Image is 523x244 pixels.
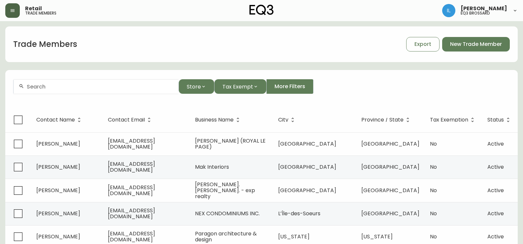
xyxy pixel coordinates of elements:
[430,233,437,240] span: No
[278,140,336,148] span: [GEOGRAPHIC_DATA]
[430,117,477,123] span: Tax Exemption
[430,163,437,171] span: No
[187,83,201,91] span: Store
[249,5,274,15] img: logo
[108,184,155,197] span: [EMAIL_ADDRESS][DOMAIN_NAME]
[108,160,155,174] span: [EMAIL_ADDRESS][DOMAIN_NAME]
[430,140,437,148] span: No
[414,41,431,48] span: Export
[36,163,80,171] span: [PERSON_NAME]
[36,233,80,240] span: [PERSON_NAME]
[108,230,155,243] span: [EMAIL_ADDRESS][DOMAIN_NAME]
[13,39,77,50] h1: Trade Members
[461,11,490,15] h5: eq3 brossard
[222,83,253,91] span: Tax Exempt
[195,137,266,151] span: [PERSON_NAME] (ROYAL LE PAGE)
[442,4,455,17] img: 998f055460c6ec1d1452ac0265469103
[36,187,80,194] span: [PERSON_NAME]
[278,187,336,194] span: [GEOGRAPHIC_DATA]
[442,37,510,52] button: New Trade Member
[487,210,504,217] span: Active
[450,41,502,48] span: New Trade Member
[487,140,504,148] span: Active
[195,230,257,243] span: Paragon architecture & design
[487,118,504,122] span: Status
[361,118,404,122] span: Province / State
[275,83,305,90] span: More Filters
[108,207,155,220] span: [EMAIL_ADDRESS][DOMAIN_NAME]
[36,118,75,122] span: Contact Name
[430,118,468,122] span: Tax Exemption
[487,163,504,171] span: Active
[430,210,437,217] span: No
[406,37,440,52] button: Export
[461,6,507,11] span: [PERSON_NAME]
[25,11,56,15] h5: trade members
[361,233,393,240] span: [US_STATE]
[195,118,234,122] span: Business Name
[108,118,145,122] span: Contact Email
[361,140,419,148] span: [GEOGRAPHIC_DATA]
[195,210,260,217] span: NEX CONDOMINIUMS INC.
[361,210,419,217] span: [GEOGRAPHIC_DATA]
[278,118,288,122] span: City
[487,187,504,194] span: Active
[361,187,419,194] span: [GEOGRAPHIC_DATA]
[25,6,42,11] span: Retail
[27,84,173,90] input: Search
[36,210,80,217] span: [PERSON_NAME]
[36,117,83,123] span: Contact Name
[487,233,504,240] span: Active
[108,137,155,151] span: [EMAIL_ADDRESS][DOMAIN_NAME]
[214,79,266,94] button: Tax Exempt
[430,187,437,194] span: No
[179,79,214,94] button: Store
[195,181,255,200] span: [PERSON_NAME]. [PERSON_NAME]. - exp realty
[108,117,153,123] span: Contact Email
[195,117,242,123] span: Business Name
[278,210,320,217] span: L’Île-des-Soeurs
[278,233,310,240] span: [US_STATE]
[266,79,313,94] button: More Filters
[361,163,419,171] span: [GEOGRAPHIC_DATA]
[278,163,336,171] span: [GEOGRAPHIC_DATA]
[278,117,297,123] span: City
[36,140,80,148] span: [PERSON_NAME]
[195,163,229,171] span: Mak Interiors
[361,117,412,123] span: Province / State
[487,117,512,123] span: Status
